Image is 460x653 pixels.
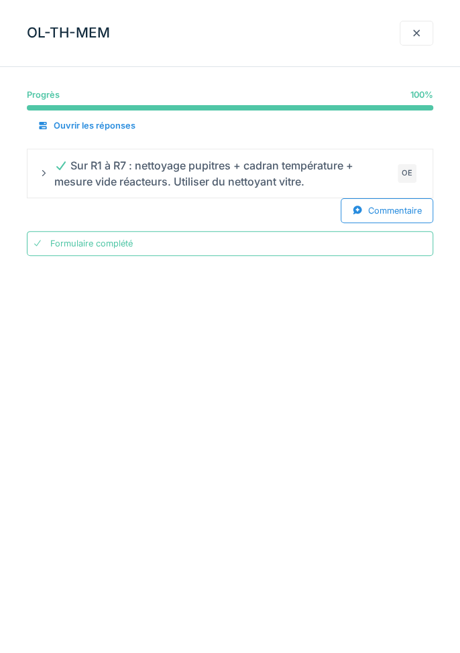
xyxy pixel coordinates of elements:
[341,198,433,223] div: Commentaire
[27,114,146,137] div: Ouvrir les réponses
[27,105,433,111] progress: 100 %
[398,164,416,183] div: OE
[54,157,392,190] div: Sur R1 à R7 : nettoyage pupitres + cadran température + mesure vide réacteurs. Utiliser du nettoy...
[33,155,427,192] summary: Sur R1 à R7 : nettoyage pupitres + cadran température + mesure vide réacteurs. Utiliser du nettoy...
[27,25,110,42] h3: OL-TH-MEM
[410,88,433,101] div: 100 %
[27,88,60,101] div: Progrès
[50,237,133,250] div: Formulaire complété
